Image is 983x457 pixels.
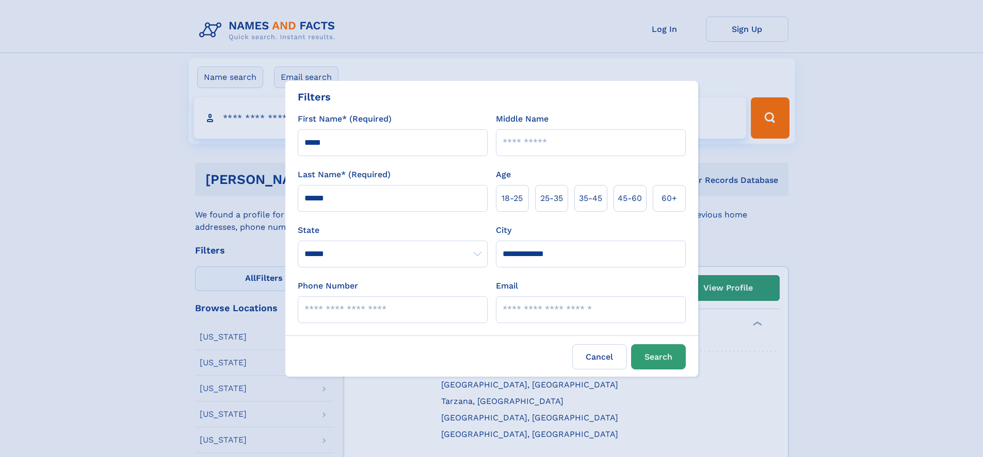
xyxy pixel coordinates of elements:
button: Search [631,344,686,369]
span: 45‑60 [618,192,642,205]
label: Cancel [572,344,627,369]
span: 18‑25 [502,192,523,205]
label: Phone Number [298,280,358,292]
label: First Name* (Required) [298,113,392,125]
span: 25‑35 [540,192,563,205]
span: 60+ [662,192,677,205]
label: Last Name* (Required) [298,168,391,181]
label: State [298,224,488,236]
span: 35‑45 [579,192,602,205]
label: Middle Name [496,113,549,125]
label: Email [496,280,518,292]
div: Filters [298,89,331,105]
label: City [496,224,511,236]
label: Age [496,168,511,181]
